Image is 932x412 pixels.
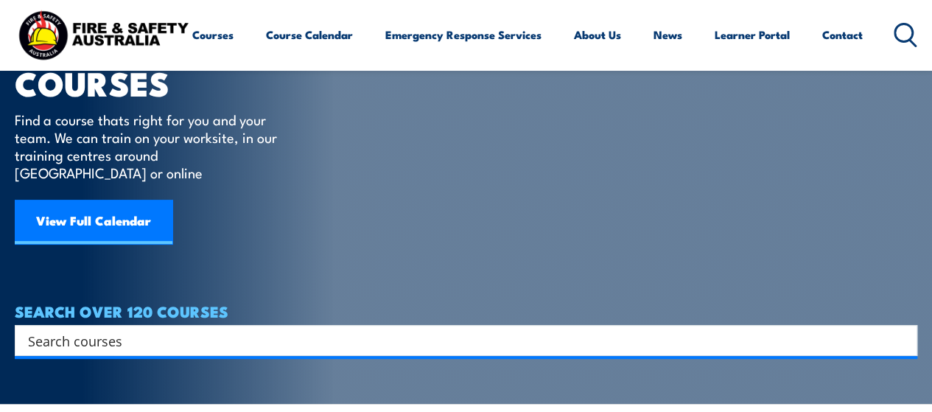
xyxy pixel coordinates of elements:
a: Emergency Response Services [385,17,542,52]
a: Learner Portal [715,17,790,52]
a: View Full Calendar [15,200,172,244]
input: Search input [28,329,885,352]
a: About Us [574,17,621,52]
a: Courses [192,17,234,52]
a: News [654,17,682,52]
h4: SEARCH OVER 120 COURSES [15,303,917,319]
h1: COURSES [15,68,298,97]
a: Course Calendar [266,17,353,52]
form: Search form [31,330,888,351]
button: Search magnifier button [891,330,912,351]
p: Find a course thats right for you and your team. We can train on your worksite, in our training c... [15,111,284,181]
a: Contact [822,17,863,52]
